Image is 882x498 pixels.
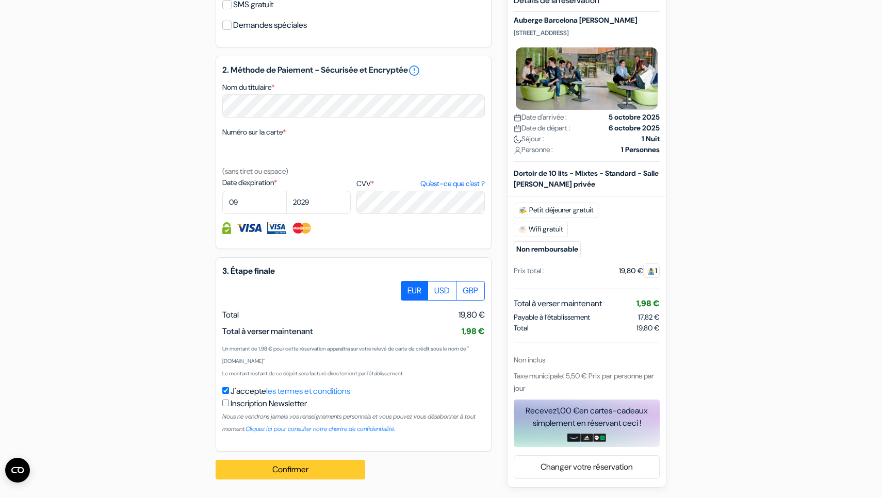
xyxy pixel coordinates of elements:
[514,405,660,429] div: Recevez en cartes-cadeaux simplement en réservant ceci !
[408,64,420,77] a: error_outline
[514,265,545,276] div: Prix total :
[222,412,476,433] small: Nous ne vendrons jamais vos renseignements personnels et vous pouvez vous désabonner à tout moment.
[459,309,485,321] span: 19,80 €
[609,112,660,123] strong: 5 octobre 2025
[557,405,579,416] span: 1,00 €
[222,370,404,377] small: Le montant restant de ce dépôt sera facturé directement par l'établissement.
[514,241,581,257] small: Non remboursable
[266,386,350,396] a: les termes et conditions
[514,114,521,122] img: calendar.svg
[514,112,567,123] span: Date d'arrivée :
[514,323,529,334] span: Total
[642,134,660,144] strong: 1 Nuit
[619,265,660,276] div: 19,80 €
[514,29,660,37] p: [STREET_ADDRESS]
[643,263,660,278] span: 1
[593,434,606,442] img: uber-uber-eats-card.png
[518,225,527,234] img: free_wifi.svg
[267,222,286,234] img: Visa Electron
[291,222,313,234] img: Master Card
[638,312,660,322] span: 17,82 €
[514,16,660,25] h5: Auberge Barcelona [PERSON_NAME]
[231,397,307,410] label: Inscription Newsletter
[356,178,485,189] label: CVV
[401,281,485,301] div: Basic radio toggle button group
[580,434,593,442] img: adidas-card.png
[222,309,239,320] span: Total
[514,169,659,189] b: Dortoir de 10 lits - Mixtes - Standard - Salle [PERSON_NAME] privée
[233,18,307,32] label: Demandes spéciales
[514,312,590,323] span: Payable à l’établissement
[456,281,485,301] label: GBP
[518,206,527,214] img: free_breakfast.svg
[222,345,469,364] small: Un montant de 1,98 € pour cette réservation apparaîtra sur votre relevé de carte de crédit sous l...
[647,268,655,275] img: guest.svg
[514,355,660,366] div: Non inclus
[401,281,428,301] label: EUR
[514,136,521,143] img: moon.svg
[222,64,485,77] h5: 2. Méthode de Paiement - Sécurisée et Encryptée
[222,326,313,337] span: Total à verser maintenant
[222,167,288,176] small: (sans tiret ou espace)
[222,266,485,276] h5: 3. Étape finale
[514,297,602,310] span: Total à verser maintenant
[428,281,456,301] label: USD
[5,458,30,483] button: Ouvrir le widget CMP
[222,127,286,138] label: Numéro sur la carte
[567,434,580,442] img: amazon-card-no-text.png
[514,144,553,155] span: Personne :
[621,144,660,155] strong: 1 Personnes
[514,371,654,393] span: Taxe municipale: 5,50 € Prix par personne par jour
[222,177,351,188] label: Date d'expiration
[514,222,568,237] span: Wifi gratuit
[514,203,598,218] span: Petit déjeuner gratuit
[231,385,350,397] label: J'accepte
[246,425,395,433] a: Cliquez ici pour consulter notre chartre de confidentialité.
[514,457,659,477] a: Changer votre réservation
[514,125,521,132] img: calendar.svg
[222,222,231,234] img: Information de carte de crédit entièrement encryptée et sécurisée
[514,123,570,134] span: Date de départ :
[462,326,485,337] span: 1,98 €
[636,323,660,334] span: 19,80 €
[514,146,521,154] img: user_icon.svg
[222,82,274,93] label: Nom du titulaire
[609,123,660,134] strong: 6 octobre 2025
[420,178,485,189] a: Qu'est-ce que c'est ?
[216,460,365,479] button: Confirmer
[514,134,544,144] span: Séjour :
[636,298,660,309] span: 1,98 €
[236,222,262,234] img: Visa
